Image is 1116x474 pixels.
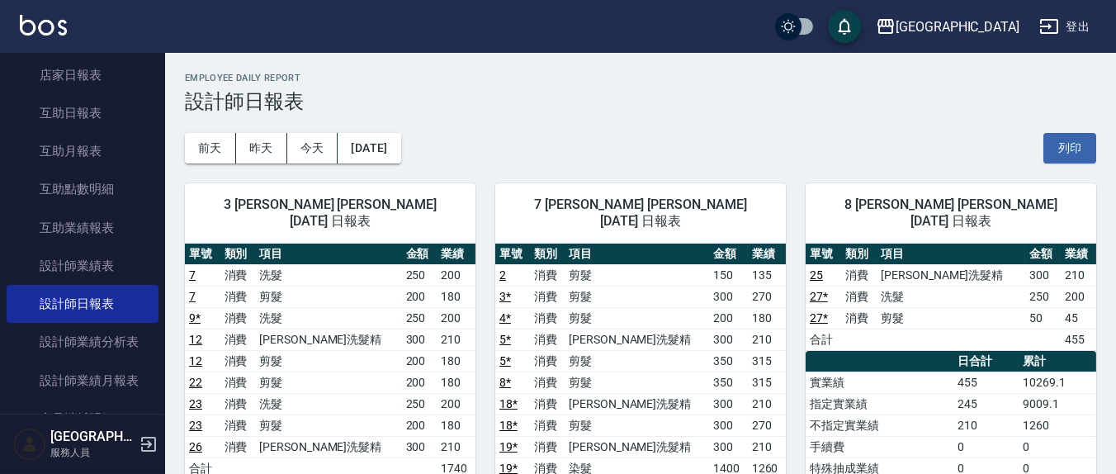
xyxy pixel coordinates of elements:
td: 455 [953,372,1019,393]
a: 25 [810,268,823,282]
td: 300 [709,436,747,457]
td: 50 [1025,307,1061,329]
td: 250 [402,264,437,286]
td: [PERSON_NAME]洗髮精 [255,329,401,350]
button: [DATE] [338,133,400,164]
p: 服務人員 [50,445,135,460]
th: 單號 [495,244,530,265]
td: 200 [709,307,747,329]
th: 單號 [185,244,220,265]
td: 210 [748,393,786,415]
img: Person [13,428,46,461]
td: 350 [709,372,747,393]
td: 200 [437,264,475,286]
td: 250 [402,393,437,415]
a: 23 [189,419,202,432]
td: 消費 [220,436,256,457]
span: 7 [PERSON_NAME] [PERSON_NAME] [DATE] 日報表 [515,197,766,230]
td: 300 [402,436,437,457]
td: 300 [1025,264,1061,286]
td: 250 [402,307,437,329]
th: 金額 [709,244,747,265]
td: 10269.1 [1019,372,1096,393]
a: 2 [499,268,506,282]
td: 270 [748,415,786,436]
td: 315 [748,350,786,372]
td: 消費 [220,372,256,393]
td: 0 [953,436,1019,457]
h2: Employee Daily Report [185,73,1096,83]
th: 業績 [748,244,786,265]
td: [PERSON_NAME]洗髮精 [255,436,401,457]
th: 項目 [565,244,709,265]
td: 剪髮 [565,372,709,393]
td: 消費 [220,393,256,415]
td: 剪髮 [565,350,709,372]
td: 消費 [530,264,565,286]
td: 消費 [220,286,256,307]
span: 3 [PERSON_NAME] [PERSON_NAME] [DATE] 日報表 [205,197,456,230]
td: 剪髮 [255,350,401,372]
td: 消費 [530,415,565,436]
td: 45 [1061,307,1096,329]
td: 200 [402,415,437,436]
table: a dense table [806,244,1096,351]
td: 0 [1019,436,1096,457]
td: 180 [748,307,786,329]
td: 200 [437,393,475,415]
a: 23 [189,397,202,410]
th: 金額 [1025,244,1061,265]
td: 手續費 [806,436,953,457]
td: 200 [1061,286,1096,307]
button: 登出 [1033,12,1096,42]
td: 洗髮 [877,286,1025,307]
td: 剪髮 [255,372,401,393]
th: 類別 [220,244,256,265]
th: 項目 [877,244,1025,265]
th: 累計 [1019,351,1096,372]
td: 300 [402,329,437,350]
td: 洗髮 [255,393,401,415]
td: 315 [748,372,786,393]
td: 180 [437,350,475,372]
button: 列印 [1043,133,1096,164]
td: 250 [1025,286,1061,307]
td: 150 [709,264,747,286]
td: 消費 [220,350,256,372]
td: 剪髮 [565,286,709,307]
td: 350 [709,350,747,372]
button: 前天 [185,133,236,164]
td: 剪髮 [565,415,709,436]
button: 昨天 [236,133,287,164]
td: 消費 [220,329,256,350]
th: 金額 [402,244,437,265]
td: 實業績 [806,372,953,393]
td: 剪髮 [255,286,401,307]
td: 300 [709,415,747,436]
td: [PERSON_NAME]洗髮精 [877,264,1025,286]
a: 設計師業績分析表 [7,323,158,361]
th: 項目 [255,244,401,265]
td: 210 [748,436,786,457]
td: 180 [437,415,475,436]
td: 270 [748,286,786,307]
td: 455 [1061,329,1096,350]
h5: [GEOGRAPHIC_DATA] [50,429,135,445]
td: 消費 [530,393,565,415]
td: 245 [953,393,1019,415]
td: 210 [437,436,475,457]
span: 8 [PERSON_NAME] [PERSON_NAME] [DATE] 日報表 [825,197,1076,230]
th: 日合計 [953,351,1019,372]
a: 設計師業績表 [7,247,158,285]
td: 180 [437,372,475,393]
td: 300 [709,329,747,350]
button: 今天 [287,133,338,164]
td: 指定實業績 [806,393,953,415]
td: 200 [402,372,437,393]
td: 消費 [530,436,565,457]
td: 180 [437,286,475,307]
td: 300 [709,393,747,415]
td: 剪髮 [565,264,709,286]
a: 商品消耗明細 [7,400,158,438]
td: 合計 [806,329,841,350]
